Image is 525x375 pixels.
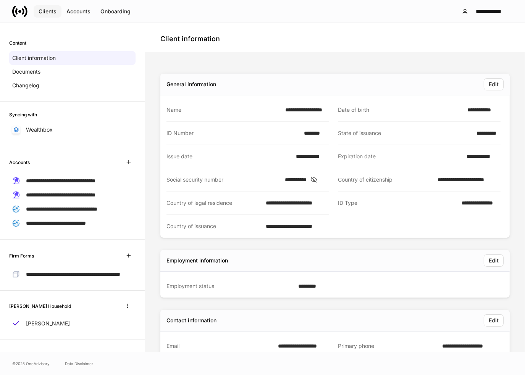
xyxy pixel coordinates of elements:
[9,159,30,166] h6: Accounts
[9,303,71,310] h6: [PERSON_NAME] Household
[12,82,39,89] p: Changelog
[160,34,220,43] h4: Client information
[166,199,262,207] div: Country of legal residence
[489,82,499,87] div: Edit
[26,126,53,134] p: Wealthbox
[166,129,299,137] div: ID Number
[9,317,136,330] a: [PERSON_NAME]
[166,176,281,183] div: Social security number
[9,51,136,65] a: Client information
[338,106,463,114] div: Date of birth
[489,258,499,263] div: Edit
[9,123,136,137] a: Wealthbox
[66,9,90,14] div: Accounts
[34,5,61,18] button: Clients
[338,129,472,137] div: State of issuance
[484,314,504,327] button: Edit
[26,320,70,327] p: [PERSON_NAME]
[65,361,93,367] a: Data Disclaimer
[166,342,273,350] div: Email
[166,80,216,88] div: General information
[12,68,40,76] p: Documents
[338,176,433,183] div: Country of citizenship
[12,54,56,62] p: Client information
[9,111,37,118] h6: Syncing with
[166,153,291,160] div: Issue date
[61,5,95,18] button: Accounts
[100,9,131,14] div: Onboarding
[166,222,262,230] div: Country of issuance
[9,252,34,259] h6: Firm Forms
[166,106,281,114] div: Name
[484,254,504,267] button: Edit
[338,199,457,207] div: ID Type
[166,282,294,290] div: Employment status
[338,342,438,350] div: Primary phone
[166,257,228,264] div: Employment information
[12,361,50,367] span: © 2025 OneAdvisory
[338,153,462,160] div: Expiration date
[484,78,504,90] button: Edit
[166,317,216,324] div: Contact information
[39,9,57,14] div: Clients
[489,318,499,323] div: Edit
[95,5,136,18] button: Onboarding
[9,39,26,47] h6: Content
[9,65,136,79] a: Documents
[9,79,136,92] a: Changelog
